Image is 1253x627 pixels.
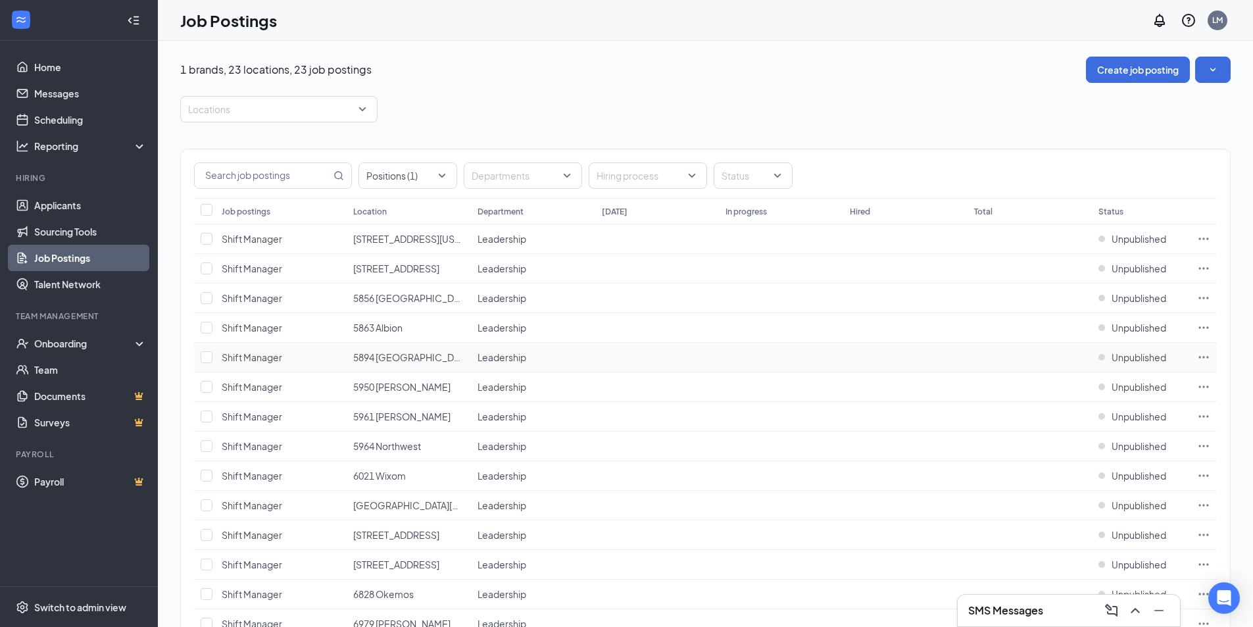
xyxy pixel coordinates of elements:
[1195,57,1231,83] button: SmallChevronDown
[1212,14,1223,26] div: LM
[34,383,147,409] a: DocumentsCrown
[180,63,372,77] p: 1 brands, 23 locations, 23 job postings
[471,343,595,372] td: Leadership
[471,491,595,520] td: Leadership
[1112,351,1166,364] span: Unpublished
[222,499,282,511] span: Shift Manager
[347,402,471,432] td: 5961 DeWitt
[478,263,526,274] span: Leadership
[347,254,471,284] td: 5304 West Branch
[347,313,471,343] td: 5863 Albion
[222,411,282,422] span: Shift Manager
[478,233,526,245] span: Leadership
[478,470,526,482] span: Leadership
[471,254,595,284] td: Leadership
[471,402,595,432] td: Leadership
[347,343,471,372] td: 5894 Portland
[16,449,144,460] div: Payroll
[333,170,344,181] svg: MagnifyingGlass
[471,520,595,550] td: Leadership
[180,9,277,32] h1: Job Postings
[34,601,126,614] div: Switch to admin view
[478,292,526,304] span: Leadership
[1112,528,1166,541] span: Unpublished
[34,54,147,80] a: Home
[471,461,595,491] td: Leadership
[478,381,526,393] span: Leadership
[14,13,28,26] svg: WorkstreamLogo
[34,409,147,436] a: SurveysCrown
[843,198,968,224] th: Hired
[1112,499,1166,512] span: Unpublished
[347,284,471,313] td: 5856 Hartland
[347,520,471,550] td: 6200 Farmington Hills
[1112,439,1166,453] span: Unpublished
[1125,600,1146,621] button: ChevronUp
[478,206,524,217] div: Department
[1197,528,1210,541] svg: Ellipses
[478,588,526,600] span: Leadership
[595,198,720,224] th: [DATE]
[34,468,147,495] a: PayrollCrown
[1181,13,1196,28] svg: QuestionInfo
[1112,588,1166,601] span: Unpublished
[1101,600,1122,621] button: ComposeMessage
[353,411,451,422] span: 5961 [PERSON_NAME]
[1208,582,1240,614] div: Open Intercom Messenger
[1152,13,1167,28] svg: Notifications
[1112,380,1166,393] span: Unpublished
[1092,198,1191,224] th: Status
[1197,262,1210,275] svg: Ellipses
[347,224,471,254] td: 380 East Michigan
[222,381,282,393] span: Shift Manager
[34,357,147,383] a: Team
[478,499,526,511] span: Leadership
[1197,321,1210,334] svg: Ellipses
[353,499,524,511] span: [GEOGRAPHIC_DATA][PERSON_NAME]
[471,313,595,343] td: Leadership
[222,322,282,334] span: Shift Manager
[347,491,471,520] td: 6081 Grand River Howell
[222,470,282,482] span: Shift Manager
[1197,291,1210,305] svg: Ellipses
[34,80,147,107] a: Messages
[1104,603,1119,618] svg: ComposeMessage
[347,580,471,609] td: 6828 Okemos
[222,206,270,217] div: Job postings
[1197,588,1210,601] svg: Ellipses
[16,172,144,184] div: Hiring
[347,372,471,402] td: 5950 Fenton
[1112,232,1166,245] span: Unpublished
[353,292,472,304] span: 5856 [GEOGRAPHIC_DATA]
[34,271,147,297] a: Talent Network
[1112,558,1166,571] span: Unpublished
[1197,232,1210,245] svg: Ellipses
[222,559,282,570] span: Shift Manager
[471,284,595,313] td: Leadership
[353,351,472,363] span: 5894 [GEOGRAPHIC_DATA]
[127,14,140,27] svg: Collapse
[222,351,282,363] span: Shift Manager
[1112,410,1166,423] span: Unpublished
[478,440,526,452] span: Leadership
[353,440,421,452] span: 5964 Northwest
[347,432,471,461] td: 5964 Northwest
[1151,603,1167,618] svg: Minimize
[1086,57,1190,83] button: Create job posting
[16,337,29,350] svg: UserCheck
[222,233,282,245] span: Shift Manager
[478,411,526,422] span: Leadership
[34,245,147,271] a: Job Postings
[34,107,147,133] a: Scheduling
[347,461,471,491] td: 6021 Wixom
[34,337,135,350] div: Onboarding
[1112,321,1166,334] span: Unpublished
[968,603,1043,618] h3: SMS Messages
[1112,469,1166,482] span: Unpublished
[34,192,147,218] a: Applicants
[222,588,282,600] span: Shift Manager
[1197,439,1210,453] svg: Ellipses
[353,233,488,245] span: [STREET_ADDRESS][US_STATE]
[16,601,29,614] svg: Settings
[471,550,595,580] td: Leadership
